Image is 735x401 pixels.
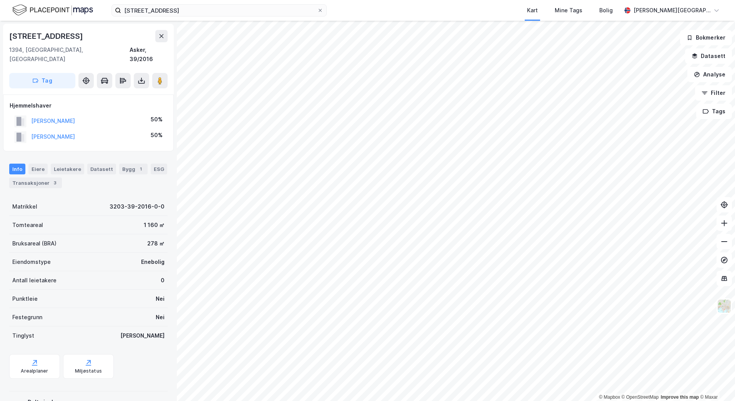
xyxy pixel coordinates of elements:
[697,364,735,401] div: Kontrollprogram for chat
[120,331,165,340] div: [PERSON_NAME]
[12,276,57,285] div: Antall leietakere
[527,6,538,15] div: Kart
[156,294,165,303] div: Nei
[130,45,168,64] div: Asker, 39/2016
[697,364,735,401] iframe: Chat Widget
[21,368,48,374] div: Arealplaner
[695,85,732,101] button: Filter
[687,67,732,82] button: Analyse
[147,239,165,248] div: 278 ㎡
[661,394,699,400] a: Improve this map
[599,394,620,400] a: Mapbox
[156,313,165,322] div: Nei
[12,239,57,248] div: Bruksareal (BRA)
[12,257,51,267] div: Eiendomstype
[12,202,37,211] div: Matrikkel
[696,104,732,119] button: Tags
[151,115,163,124] div: 50%
[12,331,34,340] div: Tinglyst
[12,3,93,17] img: logo.f888ab2527a4732fd821a326f86c7f29.svg
[9,45,130,64] div: 1394, [GEOGRAPHIC_DATA], [GEOGRAPHIC_DATA]
[87,164,116,174] div: Datasett
[9,164,25,174] div: Info
[12,313,42,322] div: Festegrunn
[555,6,582,15] div: Mine Tags
[9,73,75,88] button: Tag
[51,164,84,174] div: Leietakere
[161,276,165,285] div: 0
[9,177,62,188] div: Transaksjoner
[680,30,732,45] button: Bokmerker
[10,101,167,110] div: Hjemmelshaver
[137,165,145,173] div: 1
[599,6,613,15] div: Bolig
[119,164,148,174] div: Bygg
[685,48,732,64] button: Datasett
[144,220,165,230] div: 1 160 ㎡
[151,131,163,140] div: 50%
[717,299,732,313] img: Z
[12,220,43,230] div: Tomteareal
[141,257,165,267] div: Enebolig
[75,368,102,374] div: Miljøstatus
[110,202,165,211] div: 3203-39-2016-0-0
[151,164,167,174] div: ESG
[622,394,659,400] a: OpenStreetMap
[28,164,48,174] div: Eiere
[51,179,59,187] div: 3
[9,30,85,42] div: [STREET_ADDRESS]
[121,5,317,16] input: Søk på adresse, matrikkel, gårdeiere, leietakere eller personer
[12,294,38,303] div: Punktleie
[634,6,710,15] div: [PERSON_NAME][GEOGRAPHIC_DATA]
